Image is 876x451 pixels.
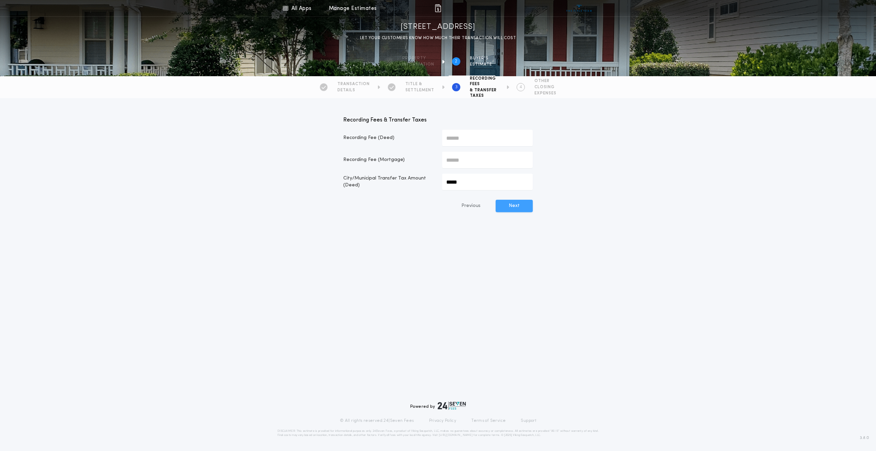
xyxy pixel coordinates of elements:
[455,59,457,64] h2: 2
[470,56,492,61] span: BUYER'S
[340,418,414,424] p: © All rights reserved. 24|Seven Fees
[534,78,556,84] span: OTHER
[429,418,457,424] a: Privacy Policy
[470,88,499,99] span: & TRANSFER TAXES
[534,84,556,90] span: CLOSING
[520,84,522,90] h2: 4
[277,429,599,437] p: DISCLAIMER: This estimate is provided for informational purposes only. 24|Seven Fees, a product o...
[470,62,492,67] span: ESTIMATE
[343,175,434,189] p: City/Municipal Transfer Tax Amount (Deed)
[439,434,473,437] a: [URL][DOMAIN_NAME]
[434,4,442,12] img: img
[337,81,370,87] span: TRANSACTION
[402,56,434,61] span: Property
[343,157,434,163] p: Recording Fee (Mortgage)
[448,200,494,212] button: Previous
[455,84,458,90] h2: 3
[566,5,592,12] img: vs-icon
[471,418,506,424] a: Terms of Service
[343,135,434,141] p: Recording Fee (Deed)
[360,35,516,42] p: LET YOUR CUSTOMERS KNOW HOW MUCH THEIR TRANSACTION WILL COST
[410,402,466,410] div: Powered by
[405,81,434,87] span: TITLE &
[521,418,536,424] a: Support
[860,435,869,441] span: 3.8.0
[401,22,475,33] h1: [STREET_ADDRESS]
[438,402,466,410] img: logo
[405,88,434,93] span: SETTLEMENT
[337,88,370,93] span: DETAILS
[343,116,533,124] p: Recording Fees & Transfer Taxes
[470,76,499,87] span: RECORDING FEES
[534,91,556,96] span: EXPENSES
[402,62,434,67] span: information
[496,200,533,212] button: Next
